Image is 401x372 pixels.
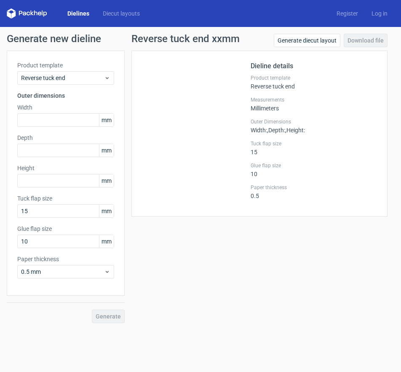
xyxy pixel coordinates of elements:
[251,162,377,177] div: 10
[251,75,377,81] label: Product template
[251,140,377,155] div: 15
[285,127,305,134] span: , Height :
[17,255,114,263] label: Paper thickness
[267,127,285,134] span: , Depth :
[251,162,377,169] label: Glue flap size
[251,61,377,71] h2: Dieline details
[96,9,147,18] a: Diecut layouts
[99,235,114,248] span: mm
[7,34,394,44] h1: Generate new dieline
[365,9,394,18] a: Log in
[21,74,104,82] span: Reverse tuck end
[251,140,377,147] label: Tuck flap size
[21,268,104,276] span: 0.5 mm
[251,75,377,90] div: Reverse tuck end
[99,205,114,217] span: mm
[131,34,240,44] h1: Reverse tuck end xxmm
[251,96,377,112] div: Millimeters
[61,9,96,18] a: Dielines
[251,184,377,191] label: Paper thickness
[17,225,114,233] label: Glue flap size
[251,118,377,125] label: Outer Dimensions
[251,127,267,134] span: Width :
[17,91,114,100] h3: Outer dimensions
[17,164,114,172] label: Height
[17,61,114,70] label: Product template
[17,103,114,112] label: Width
[330,9,365,18] a: Register
[251,96,377,103] label: Measurements
[99,114,114,126] span: mm
[274,34,340,47] a: Generate diecut layout
[17,194,114,203] label: Tuck flap size
[251,184,377,199] div: 0.5
[99,144,114,157] span: mm
[17,134,114,142] label: Depth
[99,174,114,187] span: mm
